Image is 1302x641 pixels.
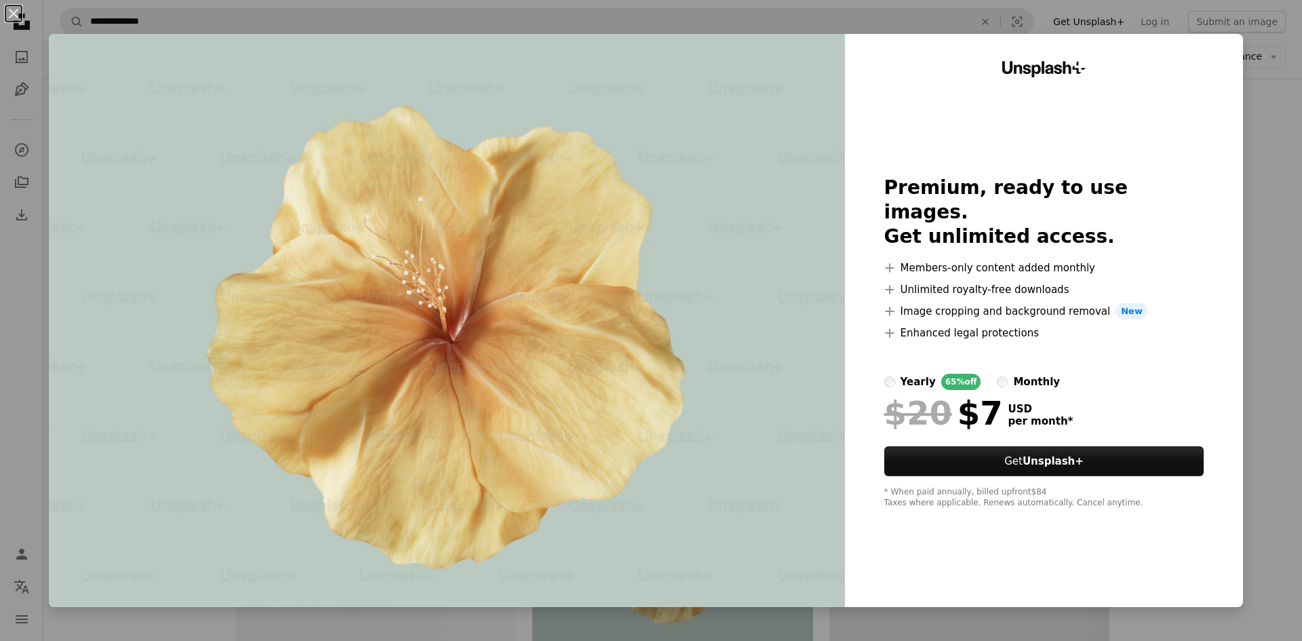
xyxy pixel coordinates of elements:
button: GetUnsplash+ [884,446,1204,476]
span: $20 [884,395,952,431]
h2: Premium, ready to use images. Get unlimited access. [884,176,1204,249]
span: per month * [1008,415,1073,427]
span: New [1116,303,1148,319]
div: monthly [1013,374,1060,390]
li: Unlimited royalty-free downloads [884,281,1204,298]
span: USD [1008,403,1073,415]
li: Enhanced legal protections [884,325,1204,341]
div: $7 [884,395,1003,431]
div: * When paid annually, billed upfront $84 Taxes where applicable. Renews automatically. Cancel any... [884,487,1204,509]
div: 65% off [941,374,981,390]
li: Members-only content added monthly [884,260,1204,276]
div: yearly [901,374,936,390]
li: Image cropping and background removal [884,303,1204,319]
input: yearly65%off [884,376,895,387]
strong: Unsplash+ [1023,455,1084,467]
input: monthly [997,376,1008,387]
